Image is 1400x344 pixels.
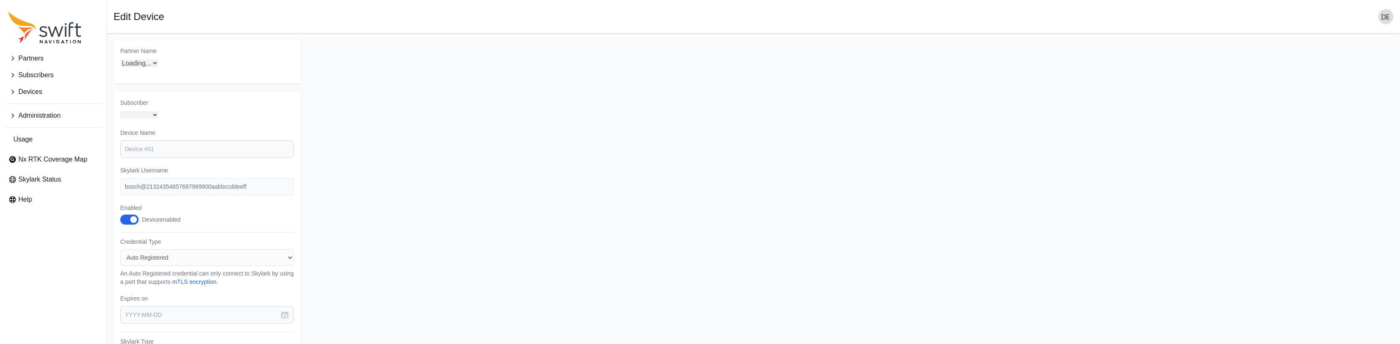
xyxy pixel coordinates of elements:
[114,12,164,22] h1: Edit Device
[18,175,61,185] span: Skylark Status
[5,83,101,100] button: Devices
[18,53,43,63] span: Partners
[120,204,190,212] label: Enabled
[120,178,294,195] input: example-user
[120,99,294,107] label: Subscriber
[120,47,294,55] label: Partner Name
[18,195,32,205] span: Help
[120,306,294,324] input: YYYY-MM-DD
[120,238,294,246] label: Credential Type
[5,107,101,124] button: Administration
[142,215,181,224] div: Device enabled
[5,50,101,67] button: Partners
[5,67,101,83] button: Subscribers
[5,151,101,168] a: Nx RTK Coverage Map
[120,166,294,175] label: Skylark Username
[172,278,217,285] a: mTLS encryption
[18,70,53,80] span: Subscribers
[5,131,101,148] a: Usage
[120,129,294,137] label: Device Name
[1378,9,1393,24] img: user photo
[5,191,101,208] a: Help
[18,154,87,164] span: Nx RTK Coverage Map
[120,140,294,158] input: Device #01
[13,134,33,144] span: Usage
[18,87,42,97] span: Devices
[18,111,61,121] span: Administration
[120,269,294,286] p: An Auto Registered credential can only connect to Skylark by using a port that supports .
[5,171,101,188] a: Skylark Status
[120,294,294,303] label: Expires on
